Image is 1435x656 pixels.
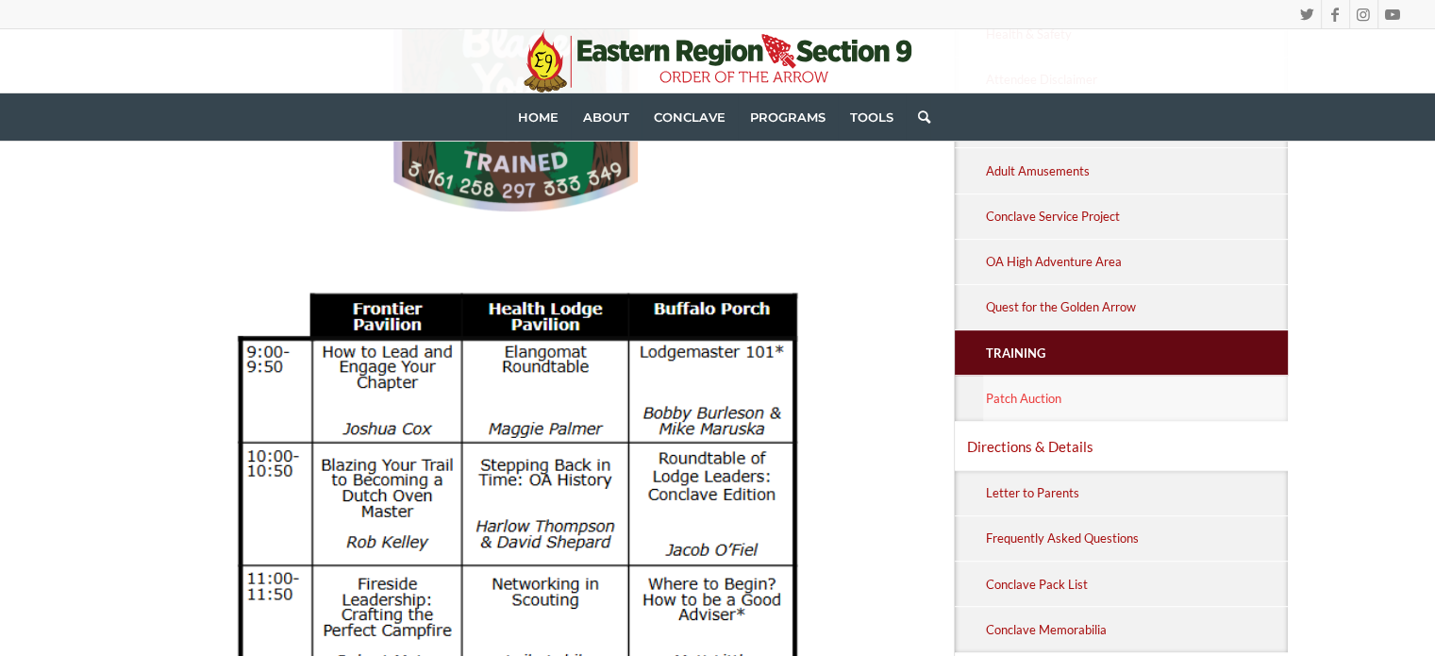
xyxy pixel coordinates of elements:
[983,471,1289,515] a: Letter to Parents
[850,109,893,125] span: Tools
[983,607,1289,651] a: Conclave Memorabilia
[983,376,1289,420] a: Patch Auction
[838,93,906,141] a: Tools
[955,423,1289,470] a: Directions & Details
[738,93,838,141] a: Programs
[983,240,1289,284] a: OA High Adventure Area
[983,285,1289,329] a: Quest for the Golden Arrow
[983,516,1289,561] a: Frequently Asked Questions
[571,93,642,141] a: About
[518,109,559,125] span: Home
[506,93,571,141] a: Home
[983,330,1289,375] a: Training
[642,93,738,141] a: Conclave
[983,194,1289,239] a: Conclave Service Project
[583,109,629,125] span: About
[983,148,1289,193] a: Adult Amusements
[750,109,826,125] span: Programs
[983,562,1289,606] a: Conclave Pack List
[654,109,726,125] span: Conclave
[906,93,930,141] a: Search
